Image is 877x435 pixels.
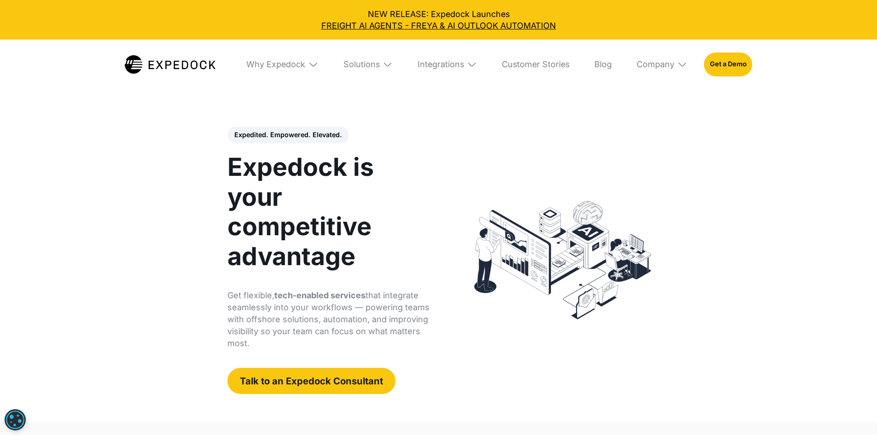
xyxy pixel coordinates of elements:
[343,59,380,70] div: Solutions
[704,52,752,76] a: Get a Demo
[409,40,485,89] div: Integrations
[418,59,464,70] div: Integrations
[227,152,431,271] h1: Expedock is your competitive advantage
[8,20,869,31] a: FREIGHT AI AGENTS - FREYA & AI OUTLOOK AUTOMATION
[8,8,869,31] div: NEW RELEASE: Expedock Launches
[628,40,696,89] div: Company
[637,59,674,70] div: Company
[227,290,431,349] p: Get flexible, that integrate seamlessly into your workflows — powering teams with offshore soluti...
[246,59,305,70] div: Why Expedock
[494,40,578,89] a: Customer Stories
[238,40,326,89] div: Why Expedock
[586,40,620,89] a: Blog
[227,368,395,394] a: Talk to an Expedock Consultant
[335,40,401,89] div: Solutions
[274,290,366,300] strong: tech-enabled services
[831,391,877,435] iframe: Chat Widget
